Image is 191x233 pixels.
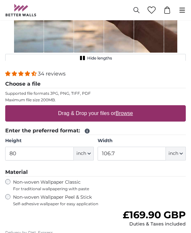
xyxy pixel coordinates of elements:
span: Hide lengths [87,56,112,61]
button: inch [166,147,186,161]
label: Width [98,138,186,144]
span: inch [76,151,86,157]
legend: Choose a file [5,80,186,89]
u: Browse [116,111,133,116]
span: £169.90 GBP [123,209,186,221]
label: Non-woven Wallpaper Peel & Stick [13,194,177,207]
span: For traditional wallpapering with paste [13,187,157,192]
label: Drag & Drop your files or [56,107,135,120]
p: Supported file formats JPG, PNG, TIFF, PDF [5,91,186,96]
span: Self-adhesive wallpaper for easy application [13,202,177,207]
legend: Enter the preferred format: [5,127,186,135]
span: 4.32 stars [5,71,38,77]
img: Betterwalls [5,4,37,16]
button: Hide lengths [5,54,186,63]
label: Non-woven Wallpaper Classic [13,179,157,192]
legend: Material [5,169,186,177]
p: Maximum file size 200MB. [5,98,186,103]
span: 34 reviews [38,71,66,77]
label: Height [5,138,94,144]
div: Duties & Taxes included [123,221,186,228]
button: inch [74,147,94,161]
span: inch [168,151,178,157]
